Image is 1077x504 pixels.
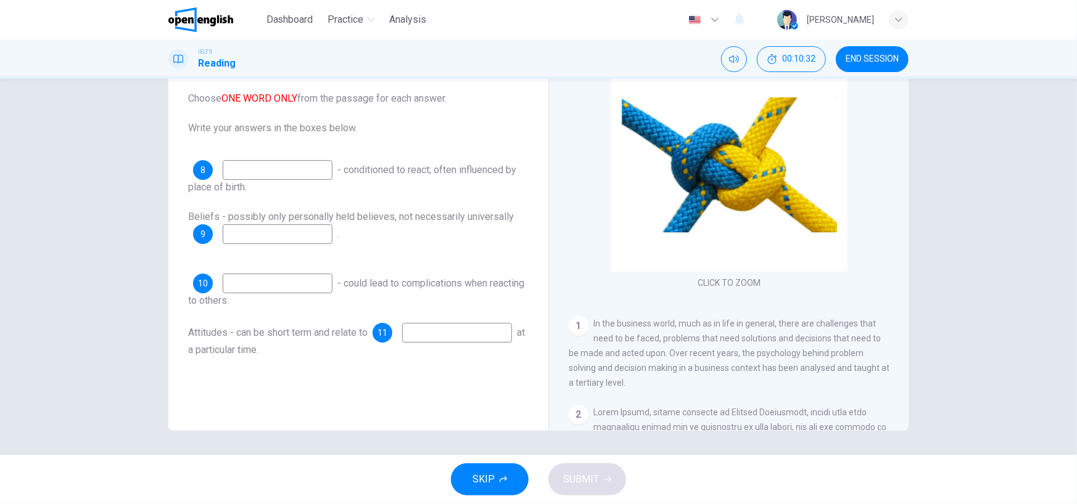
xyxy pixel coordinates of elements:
[782,54,815,64] span: 00:10:32
[807,12,874,27] div: [PERSON_NAME]
[757,46,826,72] button: 00:10:32
[337,228,339,240] span: .
[266,12,313,27] span: Dashboard
[687,15,703,25] img: en
[168,7,262,32] a: OpenEnglish logo
[846,54,899,64] span: END SESSION
[198,279,208,288] span: 10
[188,164,516,193] span: - conditioned to react; often influenced by place of birth.
[378,328,387,337] span: 11
[200,230,205,238] span: 9
[198,47,212,56] span: IELTS
[188,277,524,306] span: - could lead to complications when reacting to others.
[836,46,909,72] button: END SESSION
[188,62,529,136] span: Complete the sentences below. Choose from the passage for each answer. Write your answers in the ...
[385,9,432,31] button: Analysis
[262,9,318,31] button: Dashboard
[323,9,380,31] button: Practice
[328,12,364,27] span: Practice
[472,471,495,488] span: SKIP
[569,316,588,336] div: 1
[200,166,205,174] span: 8
[168,7,233,32] img: OpenEnglish logo
[721,46,747,72] div: Mute
[777,10,797,30] img: Profile picture
[451,463,529,495] button: SKIP
[569,319,889,388] span: In the business world, much as in life in general, there are challenges that need to be faced, pr...
[390,12,427,27] span: Analysis
[198,56,236,71] h1: Reading
[221,92,297,104] font: ONE WORD ONLY
[569,405,588,425] div: 2
[188,327,368,338] span: Attitudes - can be short term and relate to
[188,211,514,222] span: Beliefs - possibly only personally held believes, not necessarily universally
[757,46,826,72] div: Hide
